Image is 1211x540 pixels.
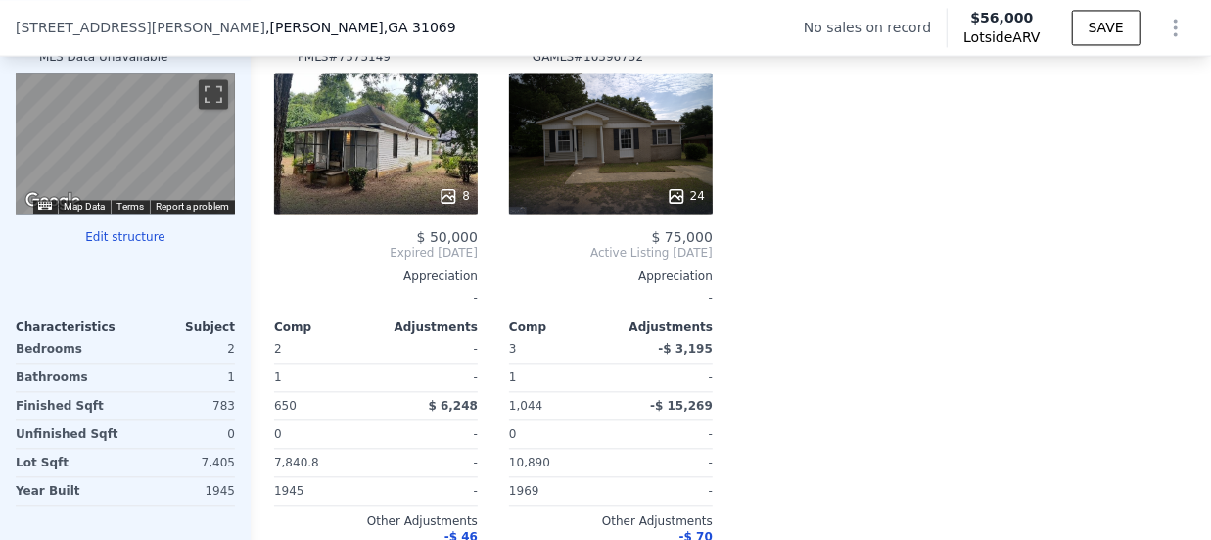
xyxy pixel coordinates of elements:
[21,188,85,214] img: Google
[509,456,550,469] span: 10,890
[16,449,121,476] div: Lot Sqft
[274,245,478,261] span: Expired [DATE]
[509,342,517,356] span: 3
[509,514,713,529] div: Other Adjustments
[274,364,372,391] div: 1
[533,49,643,65] div: GAMLS # 10596752
[804,18,947,37] div: No sales on record
[16,392,121,419] div: Finished Sqft
[274,319,376,335] div: Comp
[274,399,297,413] span: 650
[509,245,713,261] span: Active Listing [DATE]
[667,186,705,206] div: 24
[274,456,319,469] span: 7,840.8
[509,477,607,505] div: 1969
[659,342,713,356] span: -$ 3,195
[509,284,713,312] div: -
[615,420,713,448] div: -
[376,319,478,335] div: Adjustments
[16,229,235,245] button: Edit structure
[429,399,478,413] span: $ 6,248
[16,73,235,214] div: Map
[199,79,228,109] button: Toggle fullscreen view
[274,284,478,312] div: -
[274,427,282,441] span: 0
[380,335,478,363] div: -
[1156,8,1195,47] button: Show Options
[21,188,85,214] a: Open this area in Google Maps (opens a new window)
[963,27,1040,47] span: Lotside ARV
[509,427,517,441] span: 0
[615,477,713,505] div: -
[417,229,478,245] span: $ 50,000
[129,335,235,363] div: 2
[16,477,121,505] div: Year Built
[1072,10,1141,45] button: SAVE
[129,449,235,476] div: 7,405
[380,449,478,476] div: -
[274,342,282,356] span: 2
[274,514,478,529] div: Other Adjustments
[439,186,470,206] div: 8
[298,49,391,65] div: FMLS # 7575149
[16,18,265,37] span: [STREET_ADDRESS][PERSON_NAME]
[129,477,235,505] div: 1945
[16,420,121,448] div: Unfinished Sqft
[16,364,121,391] div: Bathrooms
[509,269,713,284] div: Appreciation
[652,229,713,245] span: $ 75,000
[265,18,456,37] span: , [PERSON_NAME]
[615,449,713,476] div: -
[39,49,168,65] div: MLS Data Unavailable
[129,420,235,448] div: 0
[380,477,478,505] div: -
[125,319,235,335] div: Subject
[116,201,144,212] a: Terms (opens in new tab)
[650,399,713,413] span: -$ 15,269
[380,364,478,391] div: -
[509,399,542,413] span: 1,044
[156,201,229,212] a: Report a problem
[129,364,235,391] div: 1
[16,335,121,363] div: Bedrooms
[509,364,607,391] div: 1
[129,392,235,419] div: 783
[274,477,372,505] div: 1945
[611,319,713,335] div: Adjustments
[38,201,52,210] button: Keyboard shortcuts
[16,73,235,214] div: Street View
[971,10,1034,25] span: $56,000
[274,269,478,284] div: Appreciation
[615,364,713,391] div: -
[380,420,478,448] div: -
[509,319,611,335] div: Comp
[64,200,105,214] button: Map Data
[384,20,456,35] span: , GA 31069
[16,319,125,335] div: Characteristics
